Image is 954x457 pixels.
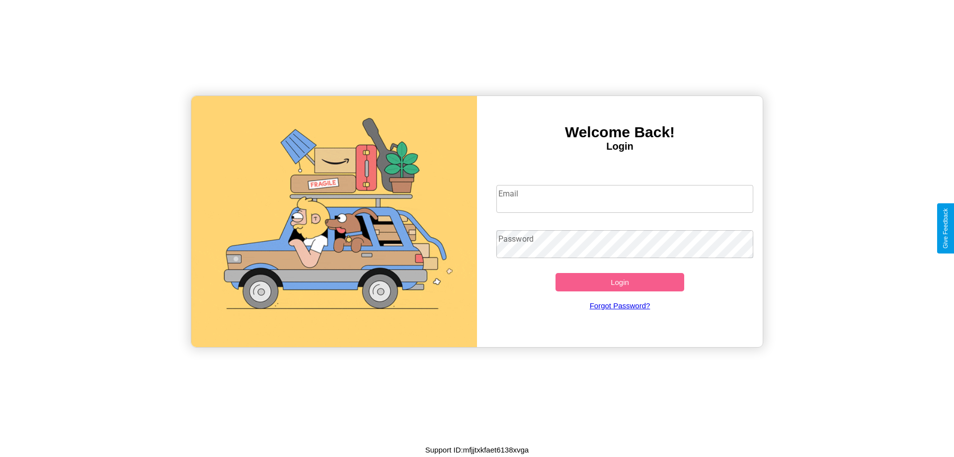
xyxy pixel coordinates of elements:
[556,273,684,291] button: Login
[191,96,477,347] img: gif
[942,208,949,249] div: Give Feedback
[491,291,749,320] a: Forgot Password?
[477,141,763,152] h4: Login
[477,124,763,141] h3: Welcome Back!
[425,443,529,457] p: Support ID: mfjjtxkfaet6138xvga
